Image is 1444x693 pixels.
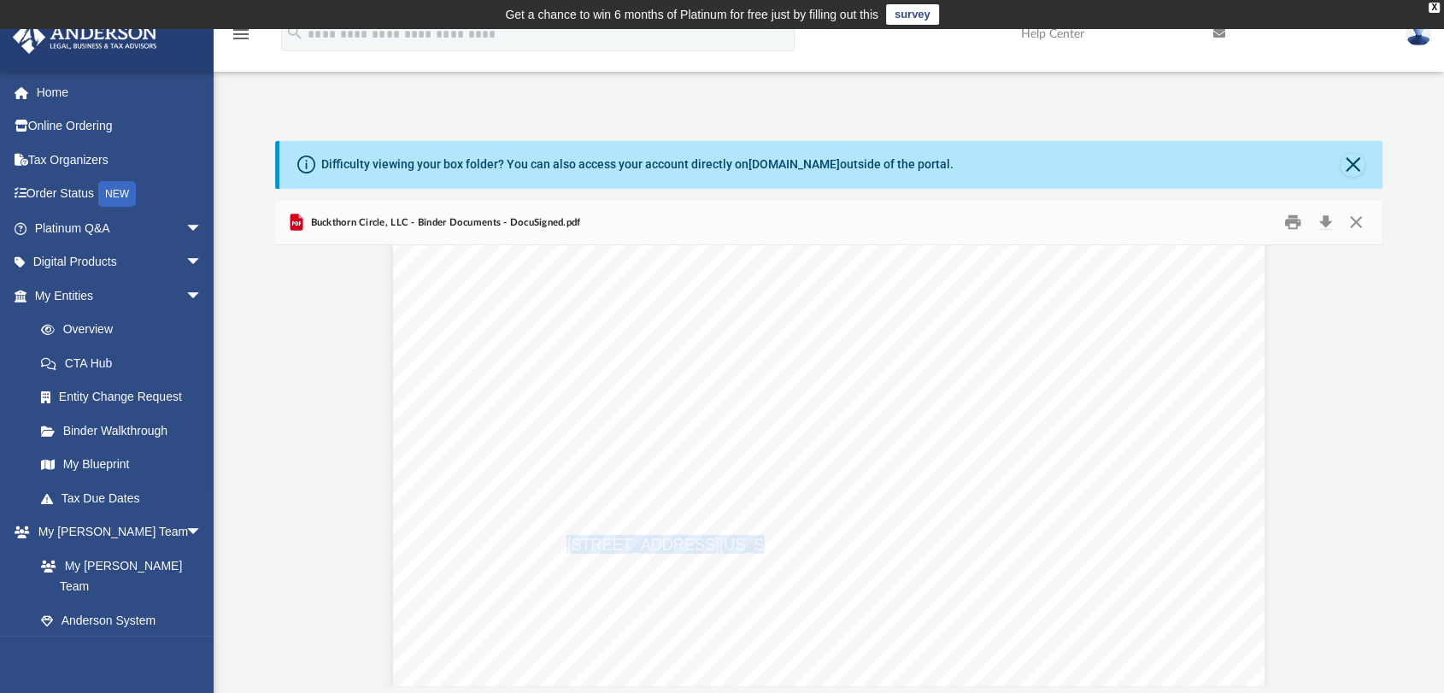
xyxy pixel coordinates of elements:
[12,177,228,212] a: Order StatusNEW
[496,460,899,477] span: Company to carry out the business affairs of the Company.
[24,603,220,637] a: Anderson System
[285,23,304,42] i: search
[496,536,810,553] span: records is [STREET_ADDRESS][US_STATE].
[185,515,220,550] span: arrow_drop_down
[496,516,1232,533] span: The street address of the principal office in the [GEOGRAPHIC_DATA] where the Company maintains its
[24,481,228,515] a: Tax Due Dates
[12,143,228,177] a: Tax Organizers
[886,4,939,25] a: survey
[717,440,811,457] span: , the Member
[505,4,878,25] div: Get a chance to win 6 months of Platinum for free just by filling out this
[496,344,612,361] span: paper, engage in
[598,488,985,505] span: Company’s Principal Office and Location of Records
[496,592,649,609] span: The Company’s initial
[811,440,819,457] span: s
[275,201,1382,687] div: Preview
[1310,209,1341,236] button: Download
[307,215,580,231] span: Buckthorn Circle, LLC - Binder Documents - DocuSigned.pdf
[496,564,583,581] span: Section 1.06
[1429,3,1440,13] div: close
[496,440,625,457] span: As provided under
[321,156,954,173] div: Difficulty viewing your box folder? You can also access your account directly on outside of the p...
[12,245,228,279] a: Digital Productsarrow_drop_down
[24,313,228,347] a: Overview
[496,305,1162,322] span: law or in equity; (6) make interim investments of the Company's funds in, among other things,
[12,75,228,109] a: Home
[496,488,583,505] span: Section 1.05
[24,414,228,448] a: Binder Walkthrough
[275,245,1382,686] div: File preview
[12,279,228,313] a: My Entitiesarrow_drop_down
[275,245,1382,686] div: Document Viewer
[748,157,840,171] a: [DOMAIN_NAME]
[496,364,1161,381] span: necessary or advisable and permitted by the Act in connection with the accomplishment of the
[823,440,1277,457] span: appoint [PERSON_NAME] [PERSON_NAME] as President of the
[231,32,251,44] a: menu
[1277,209,1311,236] button: Print
[598,564,886,581] span: Registered Agent and Registered Office
[24,549,211,603] a: My [PERSON_NAME] Team
[654,592,972,609] span: Registered Agent and address is the following:
[1406,21,1431,46] img: User Pic
[496,266,1162,283] span: out contracts of any kind, including contracts with any Member or affiliated entity, necessary or
[12,211,228,245] a: Platinum Q&Aarrow_drop_down
[618,344,1162,361] span: any kind of lawful activity, and perform and carry out contracts of any kind,
[496,384,675,401] span: purposes of the Company.
[1341,153,1365,177] button: Close
[24,346,228,380] a: CTA Hub
[185,279,220,314] span: arrow_drop_down
[1341,209,1371,236] button: Close
[12,109,228,144] a: Online Ordering
[12,515,220,549] a: My [PERSON_NAME] Teamarrow_drop_down
[496,325,1162,342] span: obligations of federal, state and local governments or their agencies, mutual banks, commercial
[231,24,251,44] i: menu
[24,448,220,482] a: My Blueprint
[496,285,824,302] span: incidental to the accomplishment of the purpose
[98,181,136,207] div: NEW
[496,412,583,429] span: Section 1.04
[496,620,725,637] span: Northwest Registered Agent LLC
[598,412,745,429] span: Company’s Officers
[185,245,220,280] span: arrow_drop_down
[185,211,220,246] span: arrow_drop_down
[496,246,1162,263] span: by mortgage, pledge or other lien on any assets of the Company; (4) enter into, perform and carry
[824,285,1162,302] span: s of the Company; (5) bring and defend actions at
[8,21,162,54] img: Anderson Advisors Platinum Portal
[496,649,735,666] span: [STREET_ADDRESS][US_STATE]
[24,380,228,414] a: Entity Change Request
